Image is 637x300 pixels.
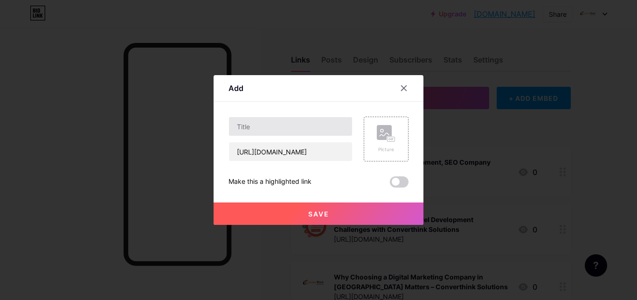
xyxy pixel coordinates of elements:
[229,117,352,136] input: Title
[228,176,312,188] div: Make this a highlighted link
[377,146,395,153] div: Picture
[308,210,329,218] span: Save
[214,202,423,225] button: Save
[229,142,352,161] input: URL
[228,83,243,94] div: Add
